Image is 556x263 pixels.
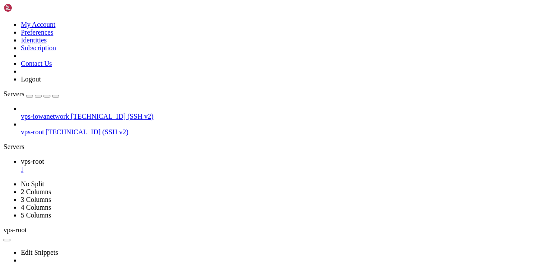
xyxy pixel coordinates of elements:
[21,249,58,256] a: Edit Snippets
[3,185,443,194] x-row: Preparing to unpack .../35-update-notifier-common_[TECHNICAL_ID]_all.deb ...
[3,226,26,234] span: vps-root
[21,105,553,120] li: vps-iowanetwork [TECHNICAL_ID] (SSH v2)
[21,180,44,188] a: No Split
[3,81,443,90] x-row: Preparing to unpack .../29-libdrm2_2.4.122-1~ubuntu0.24.04.1_amd64.deb ...
[21,158,44,165] span: vps-root
[3,143,553,151] div: Servers
[21,113,553,120] a: vps-iowanetwork [TECHNICAL_ID] (SSH v2)
[21,211,51,219] a: 5 Columns
[3,38,443,47] x-row: Unpacking openssh-client (1:9.6p1-3ubuntu13.13) over (1:9.6p1-3ubuntu13) ...
[3,211,73,220] span: Progress: [ 35%]
[3,99,443,107] x-row: Preparing to unpack .../30-ubuntu-drivers-common_1%3a0.9.7.6ubuntu3.2_amd64.deb ...
[3,133,443,142] x-row: Preparing to unpack .../32-update-manager-core_1%3a[DATE]_all.deb ...
[3,90,24,97] span: Servers
[3,194,443,203] x-row: Unpacking update-notifier-common ([TECHNICAL_ID]) over (3.192.68build3) ...
[71,113,153,120] span: [TECHNICAL_ID] (SSH v2)
[3,64,443,73] x-row: Preparing to unpack .../28-libdrm-common_2.4.122-1~ubuntu0.24.04.1_all.deb ...
[3,47,443,55] x-row: Preparing to unpack .../27-qemu-guest-agent_1%3a8.2.2+ds-0ubuntu1.9_amd64.deb ...
[3,116,443,125] x-row: Preparing to unpack .../31-ubuntu-release-upgrader-core_1%3a[DATE]_all.deb ...
[21,166,553,173] a: 
[21,113,69,120] span: vps-iowanetwork
[21,21,56,28] a: My Account
[21,44,56,52] a: Subscription
[3,29,443,38] x-row: Preparing to unpack .../26-openssh-client_1%3a9.6p1-3ubuntu13.13_amd64.deb ...
[21,29,53,36] a: Preferences
[21,128,44,136] span: vps-root
[21,196,51,203] a: 3 Columns
[21,120,553,136] li: vps-root [TECHNICAL_ID] (SSH v2)
[3,21,443,29] x-row: Unpacking openssh-server (1:9.6p1-3ubuntu13.13) over (1:9.6p1-3ubuntu13) ...
[3,12,443,21] x-row: Preparing to unpack .../25-openssh-server_1%3a9.6p1-3ubuntu13.13_amd64.deb ...
[3,177,443,185] x-row: Unpacking python3-distupgrade (1:24.04.27) over (1:24.04.16) ...
[46,128,128,136] span: [TECHNICAL_ID] (SSH v2)
[21,204,51,211] a: 4 Columns
[21,158,553,173] a: vps-root
[3,211,443,220] x-row: [#############################......................................................]
[3,55,443,64] x-row: Unpacking qemu-guest-agent (1:8.2.2+ds-0ubuntu1.9) over (1:8.2.2+ds-0ubuntu1) ...
[3,107,443,116] x-row: Unpacking ubuntu-drivers-common (1:0.9.7.6ubuntu3.2) over (1:0.9.7.6ubuntu3) ...
[3,90,443,99] x-row: Unpacking libdrm2:amd64 (2.4.122-1~ubuntu0.24.04.1) over (2.4.120-2build1) ...
[21,36,47,44] a: Identities
[21,188,51,195] a: 2 Columns
[3,159,443,168] x-row: Unpacking python3-update-manager (1:24.04.12) over (1:24.04.6) ...
[3,90,59,97] a: Servers
[3,168,443,177] x-row: Preparing to unpack .../34-python3-distupgrade_1%3a[DATE]_all.deb ...
[3,3,443,12] x-row: Unpacking openssh-sftp-server (1:9.6p1-3ubuntu13.13) over (1:9.6p1-3ubuntu13) ...
[3,203,8,211] div: (0, 23)
[21,60,52,67] a: Contact Us
[3,125,443,133] x-row: Unpacking ubuntu-release-upgrader-core (1:24.04.27) over (1:24.04.16) ...
[3,142,443,151] x-row: Unpacking update-manager-core (1:24.04.12) over (1:24.04.6) ...
[3,151,443,159] x-row: Preparing to unpack .../33-python3-update-manager_1%3a[DATE]_all.deb ...
[3,3,53,12] img: Shellngn
[21,128,553,136] a: vps-root [TECHNICAL_ID] (SSH v2)
[3,73,443,81] x-row: Unpacking libdrm-common (2.4.122-1~ubuntu0.24.04.1) over (2.4.120-2build1) ...
[21,75,41,83] a: Logout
